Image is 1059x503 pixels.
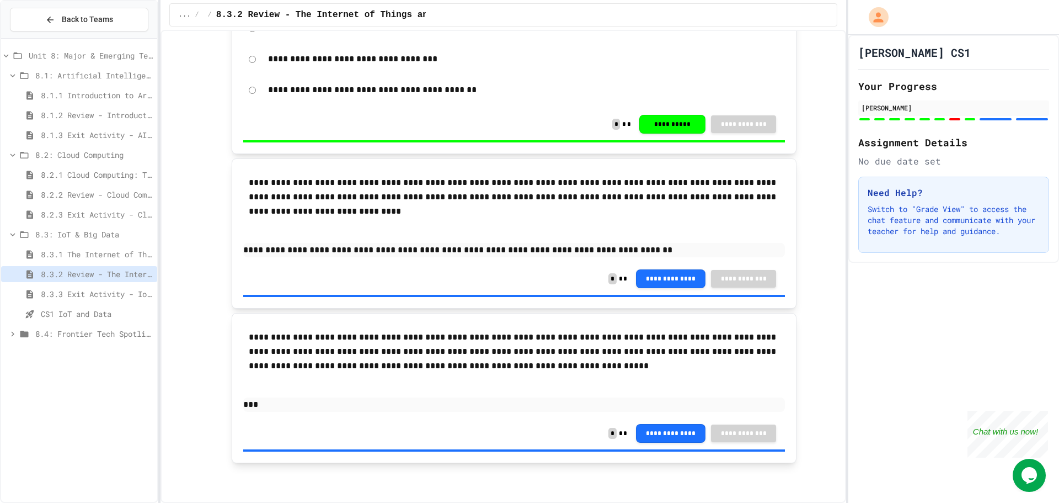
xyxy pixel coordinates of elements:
span: 8.2.3 Exit Activity - Cloud Service Detective [41,209,153,220]
span: 8.1.3 Exit Activity - AI Detective [41,129,153,141]
iframe: chat widget [967,411,1048,458]
span: 8.3: IoT & Big Data [35,229,153,240]
h2: Assignment Details [858,135,1049,150]
span: 8.1.2 Review - Introduction to Artificial Intelligence [41,109,153,121]
button: Back to Teams [10,8,148,31]
span: 8.3.3 Exit Activity - IoT Data Detective Challenge [41,288,153,300]
span: 8.2: Cloud Computing [35,149,153,161]
span: 8.3.2 Review - The Internet of Things and Big Data [41,268,153,280]
span: / [208,10,212,19]
h3: Need Help? [868,186,1040,199]
span: Unit 8: Major & Emerging Technologies [29,50,153,61]
div: No due date set [858,155,1049,168]
span: 8.2.2 Review - Cloud Computing [41,189,153,200]
h2: Your Progress [858,78,1049,94]
span: ... [179,10,191,19]
span: / [195,10,199,19]
span: 8.3.1 The Internet of Things and Big Data: Our Connected Digital World [41,248,153,260]
span: 8.2.1 Cloud Computing: Transforming the Digital World [41,169,153,181]
span: 8.1.1 Introduction to Artificial Intelligence [41,89,153,101]
span: 8.1: Artificial Intelligence Basics [35,70,153,81]
span: Back to Teams [62,14,113,25]
iframe: chat widget [1013,459,1048,492]
span: CS1 IoT and Data [41,308,153,320]
p: Switch to "Grade View" to access the chat feature and communicate with your teacher for help and ... [868,204,1040,237]
h1: [PERSON_NAME] CS1 [858,45,971,60]
span: 8.3.2 Review - The Internet of Things and Big Data [216,8,481,22]
div: [PERSON_NAME] [862,103,1046,113]
span: 8.4: Frontier Tech Spotlight [35,328,153,340]
div: My Account [857,4,891,30]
